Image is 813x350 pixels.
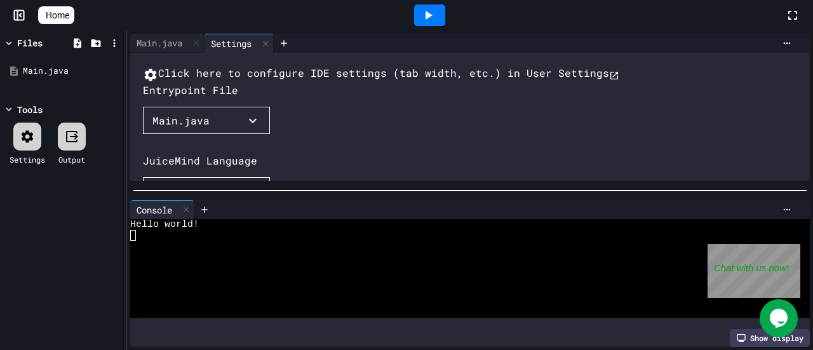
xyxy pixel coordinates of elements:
[143,65,619,83] button: Click here to configure IDE settings (tab width, etc.) in User Settings
[130,34,205,53] div: Main.java
[143,107,270,135] button: Main.java
[152,113,210,128] div: Main.java
[130,36,189,50] div: Main.java
[730,329,810,347] div: Show display
[708,244,800,298] iframe: chat widget
[205,34,274,53] div: Settings
[58,154,85,165] div: Output
[760,299,800,337] iframe: chat widget
[143,153,257,168] div: JuiceMind Language
[205,37,258,50] div: Settings
[46,9,69,22] span: Home
[23,65,122,77] div: Main.java
[38,6,74,24] a: Home
[130,200,194,219] div: Console
[10,154,45,165] div: Settings
[17,103,43,116] div: Tools
[143,83,238,98] div: Entrypoint File
[130,203,178,217] div: Console
[17,36,43,50] div: Files
[130,219,199,230] span: Hello world!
